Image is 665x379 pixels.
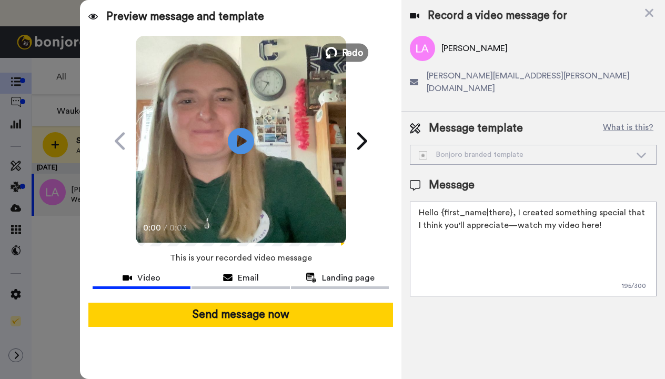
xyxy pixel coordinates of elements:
[169,222,188,234] span: 0:03
[600,121,657,136] button: What is this?
[46,41,182,50] p: Message from Grant, sent 5d ago
[429,177,475,193] span: Message
[88,303,394,327] button: Send message now
[137,272,160,284] span: Video
[16,22,195,57] div: message notification from Grant, 5d ago. Hi Waukeela, Boost your view rates with automatic re-sen...
[46,30,182,41] p: Hi [PERSON_NAME], Boost your view rates with automatic re-sends of unviewed messages! We've just ...
[238,272,259,284] span: Email
[429,121,523,136] span: Message template
[24,32,41,48] img: Profile image for Grant
[170,246,312,270] span: This is your recorded video message
[322,272,375,284] span: Landing page
[419,149,631,160] div: Bonjoro branded template
[419,151,427,159] img: demo-template.svg
[143,222,162,234] span: 0:00
[164,222,167,234] span: /
[410,202,657,296] textarea: Hello {first_name|there}, I created something special that I think you'll appreciate—watch my vid...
